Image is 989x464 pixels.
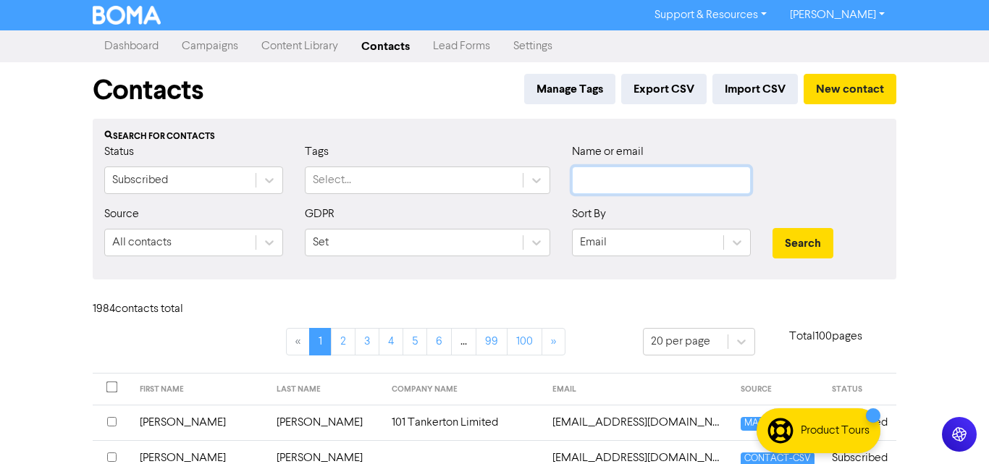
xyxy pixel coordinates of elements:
div: Subscribed [112,172,168,189]
label: Source [104,206,139,223]
td: 101tankerton@gmail.com [544,405,732,440]
th: EMAIL [544,374,732,405]
a: Support & Resources [643,4,778,27]
a: Page 3 [355,328,379,355]
div: Search for contacts [104,130,885,143]
th: LAST NAME [268,374,383,405]
p: Total 100 pages [755,328,896,345]
div: 20 per page [651,333,710,350]
th: COMPANY NAME [383,374,544,405]
th: STATUS [823,374,896,405]
div: Email [580,234,607,251]
th: SOURCE [732,374,823,405]
a: Campaigns [170,32,250,61]
div: Select... [313,172,351,189]
a: Page 1 is your current page [309,328,332,355]
a: Page 99 [476,328,508,355]
button: Import CSV [712,74,798,104]
a: [PERSON_NAME] [778,4,896,27]
label: Name or email [572,143,644,161]
a: Page 6 [426,328,452,355]
td: [PERSON_NAME] [268,405,383,440]
a: Content Library [250,32,350,61]
button: Manage Tags [524,74,615,104]
th: FIRST NAME [131,374,268,405]
a: Page 4 [379,328,403,355]
label: GDPR [305,206,334,223]
label: Status [104,143,134,161]
button: New contact [804,74,896,104]
a: Page 100 [507,328,542,355]
a: Dashboard [93,32,170,61]
td: [PERSON_NAME] [131,405,268,440]
span: MANUAL [741,417,786,431]
td: 101 Tankerton Limited [383,405,544,440]
button: Export CSV [621,74,707,104]
td: Subscribed [823,405,896,440]
label: Sort By [572,206,606,223]
h1: Contacts [93,74,203,107]
div: All contacts [112,234,172,251]
img: BOMA Logo [93,6,161,25]
a: Contacts [350,32,421,61]
a: Settings [502,32,564,61]
a: Lead Forms [421,32,502,61]
button: Search [773,228,833,258]
label: Tags [305,143,329,161]
a: » [542,328,565,355]
a: Page 2 [331,328,355,355]
h6: 1984 contact s total [93,303,209,316]
div: Set [313,234,329,251]
iframe: Chat Widget [917,395,989,464]
a: Page 5 [403,328,427,355]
